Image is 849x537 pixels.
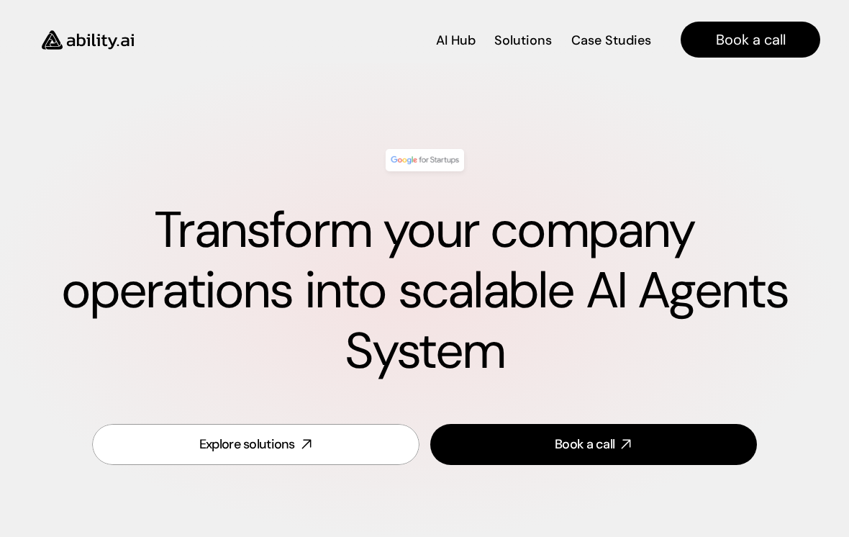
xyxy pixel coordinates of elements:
a: AI Hub [436,27,476,53]
p: AI Hub [436,32,476,50]
a: Case Studies [571,27,652,53]
div: Book a call [555,436,614,453]
a: Solutions [494,27,552,53]
a: Book a call [430,424,757,465]
p: Case Studies [571,32,651,50]
a: Book a call [681,22,820,58]
h1: Transform your company operations into scalable AI Agents System [52,200,797,382]
div: Explore solutions [199,436,295,453]
p: Book a call [716,30,786,50]
a: Explore solutions [92,424,419,465]
p: Solutions [494,32,552,50]
nav: Main navigation [154,22,820,58]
